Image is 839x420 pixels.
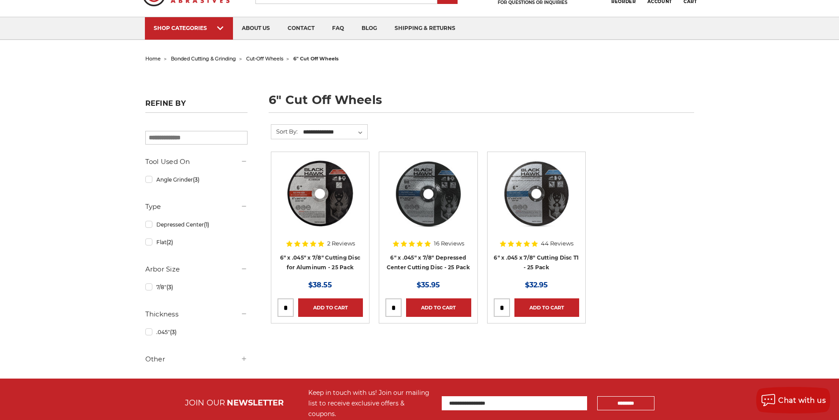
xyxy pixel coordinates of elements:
a: Depressed Center [145,217,248,232]
a: .045" [145,324,248,340]
span: 16 Reviews [434,241,464,246]
span: (3) [170,329,177,335]
h5: Other [145,354,248,364]
a: shipping & returns [386,17,464,40]
span: (3) [193,176,200,183]
a: cut-off wheels [246,56,283,62]
div: Keep in touch with us! Join our mailing list to receive exclusive offers & coupons. [308,387,433,419]
img: 6" x .045 x 7/8" Cutting Disc T1 [501,158,572,229]
a: 6" x .045 x 7/8" Cutting Disc T1 [494,158,579,244]
a: Flat [145,234,248,250]
a: about us [233,17,279,40]
span: 2 Reviews [327,241,355,246]
span: JOIN OUR [185,398,225,408]
span: 6" cut off wheels [293,56,339,62]
a: 6" x .045" x 7/8" Cutting Disc for Aluminum - 25 Pack [280,254,361,271]
h1: 6" cut off wheels [269,94,694,113]
span: $35.95 [417,281,440,289]
div: SHOP CATEGORIES [154,25,224,31]
span: Chat with us [778,396,826,405]
span: $38.55 [308,281,332,289]
a: Add to Cart [514,298,579,317]
a: 7/8" [145,279,248,295]
span: (2) [166,239,173,245]
span: (1) [204,221,209,228]
a: home [145,56,161,62]
a: Add to Cart [298,298,363,317]
a: Angle Grinder [145,172,248,187]
a: faq [323,17,353,40]
img: 6 inch cut off wheel for aluminum [285,158,355,229]
button: Chat with us [756,387,830,413]
h5: Arbor Size [145,264,248,275]
span: (3) [166,284,173,290]
span: NEWSLETTER [227,398,284,408]
img: 6" x .045" x 7/8" Depressed Center Type 27 Cut Off Wheel [393,158,463,229]
a: bonded cutting & grinding [171,56,236,62]
h5: Tool Used On [145,156,248,167]
a: 6" x .045" x 7/8" Depressed Center Type 27 Cut Off Wheel [385,158,471,244]
h5: Type [145,201,248,212]
a: 6" x .045" x 7/8" Depressed Center Cutting Disc - 25 Pack [387,254,470,271]
a: Add to Cart [406,298,471,317]
select: Sort By: [302,126,367,139]
a: 6 inch cut off wheel for aluminum [277,158,363,244]
label: Sort By: [271,125,298,138]
a: 6" x .045 x 7/8" Cutting Disc T1 - 25 Pack [494,254,579,271]
h5: Thickness [145,309,248,320]
h5: Refine by [145,99,248,113]
a: contact [279,17,323,40]
a: blog [353,17,386,40]
span: 44 Reviews [541,241,573,246]
span: $32.95 [525,281,548,289]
